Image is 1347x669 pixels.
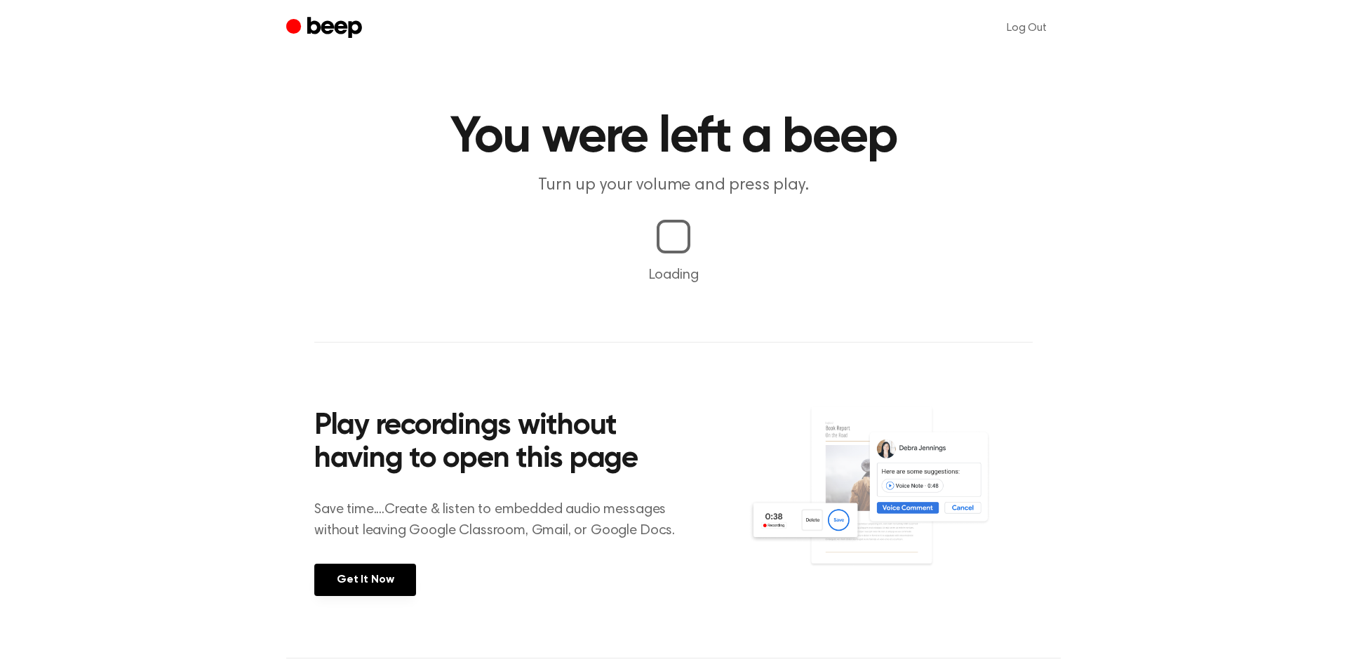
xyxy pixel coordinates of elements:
[314,564,416,596] a: Get It Now
[314,112,1033,163] h1: You were left a beep
[749,406,1033,595] img: Voice Comments on Docs and Recording Widget
[404,174,943,197] p: Turn up your volume and press play.
[286,15,366,42] a: Beep
[314,499,692,541] p: Save time....Create & listen to embedded audio messages without leaving Google Classroom, Gmail, ...
[993,11,1061,45] a: Log Out
[314,410,692,477] h2: Play recordings without having to open this page
[17,265,1330,286] p: Loading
